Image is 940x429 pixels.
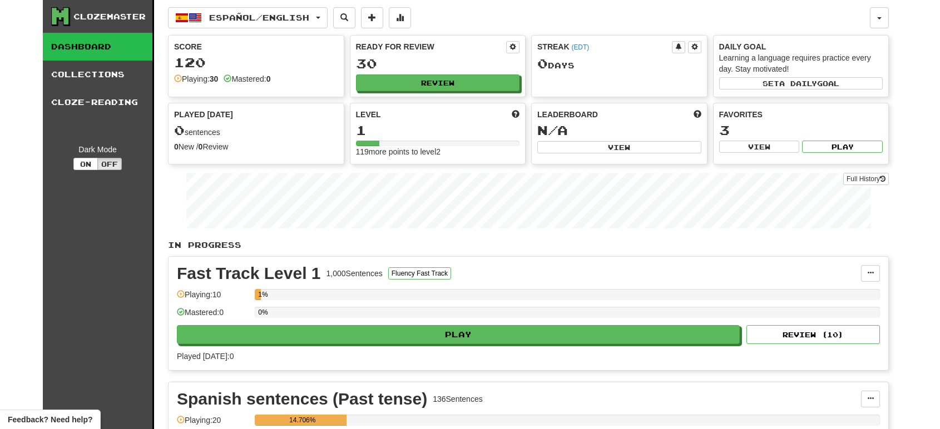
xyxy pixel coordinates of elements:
[356,74,520,91] button: Review
[537,41,672,52] div: Streak
[746,325,880,344] button: Review (10)
[719,52,883,74] div: Learning a language requires practice every day. Stay motivated!
[168,240,889,251] p: In Progress
[719,41,883,52] div: Daily Goal
[388,267,451,280] button: Fluency Fast Track
[719,77,883,89] button: Seta dailygoal
[168,7,328,28] button: Español/English
[719,141,800,153] button: View
[537,109,598,120] span: Leaderboard
[177,265,321,282] div: Fast Track Level 1
[43,61,152,88] a: Collections
[174,73,218,84] div: Playing:
[802,141,883,153] button: Play
[512,109,520,120] span: Score more points to level up
[174,41,338,52] div: Score
[199,142,203,151] strong: 0
[258,415,347,426] div: 14.706%
[177,352,234,361] span: Played [DATE]: 0
[537,122,568,138] span: N/A
[537,141,701,153] button: View
[779,79,817,87] span: a daily
[361,7,383,28] button: Add sentence to collection
[571,43,589,51] a: (EDT)
[356,109,381,120] span: Level
[174,109,233,120] span: Played [DATE]
[333,7,355,28] button: Search sentences
[356,57,520,71] div: 30
[433,393,483,405] div: 136 Sentences
[224,73,270,84] div: Mastered:
[537,56,548,71] span: 0
[177,325,740,344] button: Play
[177,289,249,307] div: Playing: 10
[537,57,701,71] div: Day s
[389,7,411,28] button: More stats
[174,141,338,152] div: New / Review
[694,109,701,120] span: This week in points, UTC
[719,123,883,137] div: 3
[177,391,427,407] div: Spanish sentences (Past tense)
[843,173,889,185] a: Full History
[174,122,185,138] span: 0
[356,123,520,137] div: 1
[356,146,520,157] div: 119 more points to level 2
[43,88,152,116] a: Cloze-Reading
[266,74,271,83] strong: 0
[174,123,338,138] div: sentences
[73,158,98,170] button: On
[8,414,92,425] span: Open feedback widget
[73,11,146,22] div: Clozemaster
[174,142,179,151] strong: 0
[356,41,507,52] div: Ready for Review
[174,56,338,69] div: 120
[177,307,249,325] div: Mastered: 0
[210,74,219,83] strong: 30
[97,158,122,170] button: Off
[51,144,144,155] div: Dark Mode
[326,268,383,279] div: 1,000 Sentences
[43,33,152,61] a: Dashboard
[719,109,883,120] div: Favorites
[258,289,261,300] div: 1%
[209,13,309,22] span: Español / English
